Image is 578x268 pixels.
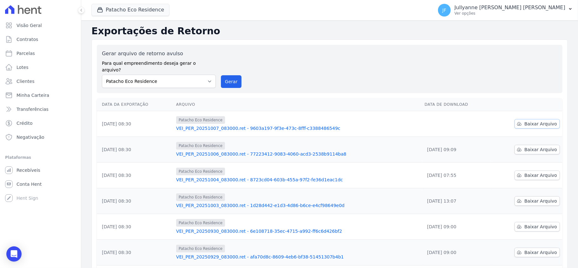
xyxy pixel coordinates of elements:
[3,19,78,32] a: Visão Geral
[422,98,491,111] th: Data de Download
[5,154,76,161] div: Plataformas
[17,92,49,98] span: Minha Carteira
[3,131,78,144] a: Negativação
[422,214,491,240] td: [DATE] 09:00
[17,106,49,112] span: Transferências
[176,168,225,175] span: Patacho Eco Residence
[3,47,78,60] a: Parcelas
[176,245,225,252] span: Patacho Eco Residence
[91,25,568,37] h2: Exportações de Retorno
[17,64,29,70] span: Lotes
[174,98,422,111] th: Arquivo
[17,120,33,126] span: Crédito
[97,188,174,214] td: [DATE] 08:30
[515,119,560,129] a: Baixar Arquivo
[176,219,225,227] span: Patacho Eco Residence
[3,178,78,191] a: Conta Hent
[3,164,78,177] a: Recebíveis
[17,78,34,84] span: Clientes
[97,111,174,137] td: [DATE] 08:30
[17,134,44,140] span: Negativação
[97,163,174,188] td: [DATE] 08:30
[17,22,42,29] span: Visão Geral
[455,11,565,16] p: Ver opções
[176,254,420,260] a: VEI_PER_20250929_083000.ret - afa70d8c-8609-4eb6-bf38-51451307b4b1
[102,50,216,57] label: Gerar arquivo de retorno avulso
[422,163,491,188] td: [DATE] 07:55
[515,145,560,154] a: Baixar Arquivo
[3,33,78,46] a: Contratos
[3,89,78,102] a: Minha Carteira
[176,202,420,209] a: VEI_PER_20251003_083000.ret - 1d28d442-e1d3-4d86-b6ce-e4cf98649e0d
[91,4,169,16] button: Patacho Eco Residence
[3,61,78,74] a: Lotes
[515,222,560,231] a: Baixar Arquivo
[176,142,225,150] span: Patacho Eco Residence
[97,98,174,111] th: Data da Exportação
[524,172,557,178] span: Baixar Arquivo
[97,240,174,265] td: [DATE] 08:30
[422,188,491,214] td: [DATE] 13:07
[442,8,446,12] span: JF
[17,167,40,173] span: Recebíveis
[422,137,491,163] td: [DATE] 09:09
[515,196,560,206] a: Baixar Arquivo
[524,198,557,204] span: Baixar Arquivo
[97,214,174,240] td: [DATE] 08:30
[176,125,420,131] a: VEI_PER_20251007_083000.ret - 9603a197-9f3e-473c-8fff-c3388486549c
[3,103,78,116] a: Transferências
[97,137,174,163] td: [DATE] 08:30
[3,75,78,88] a: Clientes
[524,121,557,127] span: Baixar Arquivo
[176,177,420,183] a: VEI_PER_20251004_083000.ret - 8723cd04-603b-455a-97f2-fe36d1eac1dc
[102,57,216,73] label: Para qual empreendimento deseja gerar o arquivo?
[17,181,42,187] span: Conta Hent
[515,248,560,257] a: Baixar Arquivo
[524,224,557,230] span: Baixar Arquivo
[422,240,491,265] td: [DATE] 09:00
[17,36,38,43] span: Contratos
[515,171,560,180] a: Baixar Arquivo
[221,75,242,88] button: Gerar
[433,1,578,19] button: JF Jullyanne [PERSON_NAME] [PERSON_NAME] Ver opções
[524,249,557,256] span: Baixar Arquivo
[176,228,420,234] a: VEI_PER_20250930_083000.ret - 6e108718-35ec-4715-a992-ff6c6d426bf2
[176,116,225,124] span: Patacho Eco Residence
[6,246,22,262] div: Open Intercom Messenger
[455,4,565,11] p: Jullyanne [PERSON_NAME] [PERSON_NAME]
[3,117,78,130] a: Crédito
[17,50,35,57] span: Parcelas
[176,193,225,201] span: Patacho Eco Residence
[176,151,420,157] a: VEI_PER_20251006_083000.ret - 77223412-9083-4060-acd3-2538b9114ba8
[524,146,557,153] span: Baixar Arquivo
